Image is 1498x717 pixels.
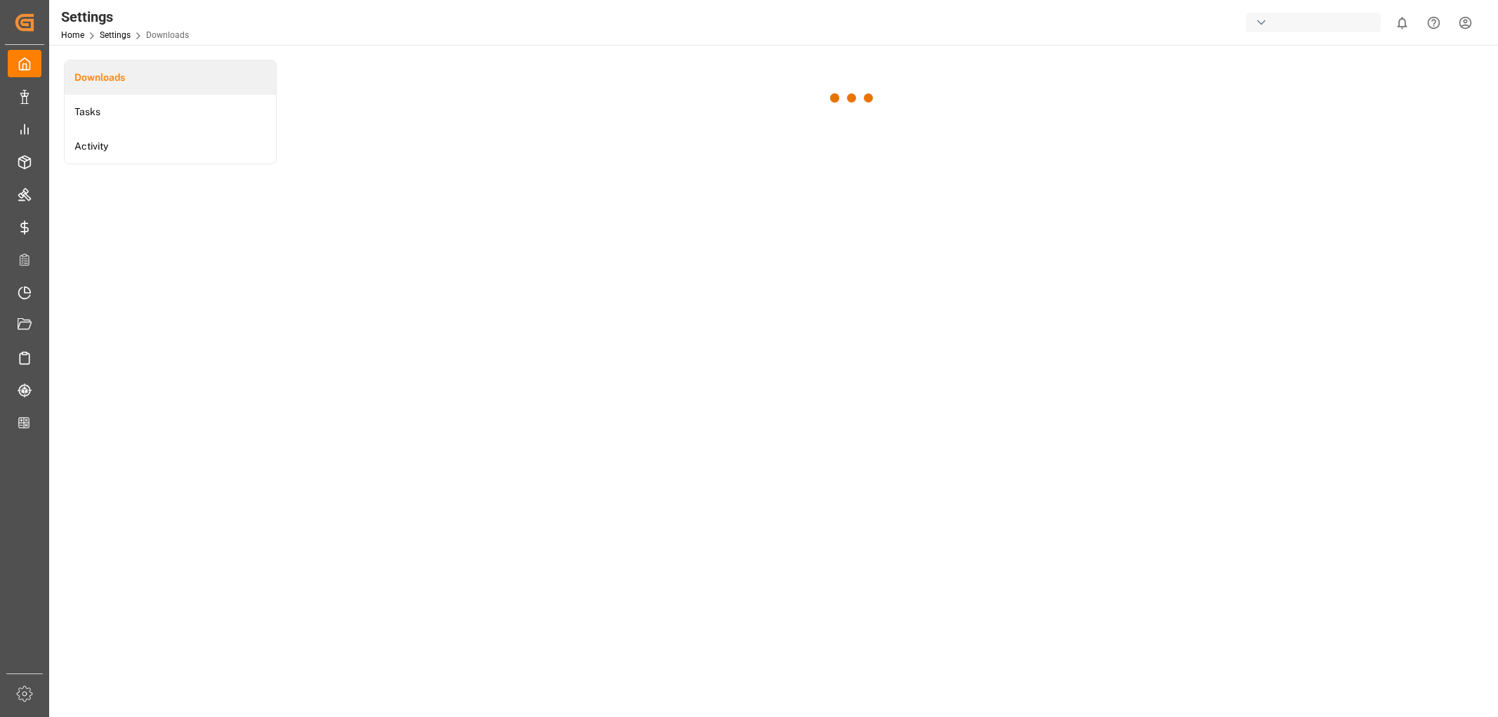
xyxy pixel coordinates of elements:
[100,30,131,40] a: Settings
[61,6,189,27] div: Settings
[1418,7,1450,39] button: Help Center
[1386,7,1418,39] button: show 0 new notifications
[65,60,276,95] a: Downloads
[61,30,84,40] a: Home
[65,95,276,129] a: Tasks
[65,129,276,164] a: Activity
